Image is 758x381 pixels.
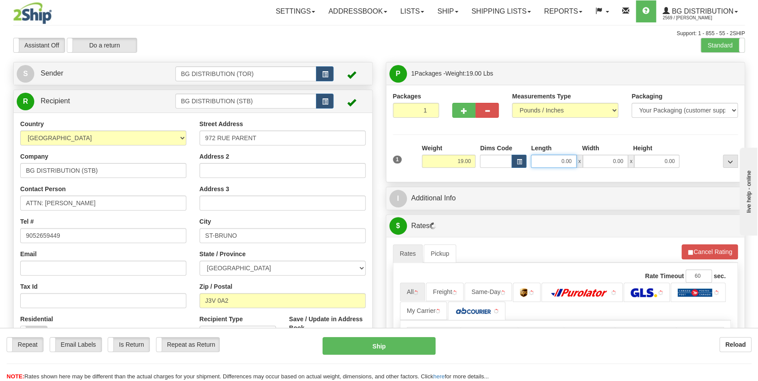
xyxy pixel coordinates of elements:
button: Reload [719,337,751,352]
a: Pickup [424,244,456,263]
label: Packages [393,92,421,101]
b: Reload [725,341,746,348]
a: Rates [393,244,423,263]
label: Packaging [631,92,662,101]
th: List $ [518,327,564,344]
img: A&B Courier [455,307,492,316]
label: Weight [422,144,442,152]
label: State / Province [199,250,246,258]
a: here [433,373,445,380]
span: Packages - [411,65,493,82]
span: x [577,155,583,168]
img: GLS Canada [631,288,656,297]
label: Repeat as Return [156,337,219,352]
label: Do a return [67,38,137,52]
a: P 1Packages -Weight:19.00 Lbs [389,65,742,83]
a: Shipping lists [465,0,537,22]
input: Sender Id [175,66,317,81]
div: Support: 1 - 855 - 55 - 2SHIP [13,30,745,37]
div: ... [723,155,738,168]
span: P [389,65,407,83]
a: BG Distribution 2569 / [PERSON_NAME] [656,0,744,22]
a: S Sender [17,65,175,83]
th: Service [461,327,518,344]
label: Repeat [7,337,43,352]
th: Delivery [615,327,676,344]
img: tiny_red.gif [714,290,718,295]
label: Recipient Type [199,315,243,323]
label: Email Labels [50,337,102,352]
label: Contact Person [20,185,65,193]
input: Enter a location [199,131,366,145]
label: Tel # [20,217,34,226]
img: tiny_red.gif [413,290,418,295]
img: tiny_red.gif [658,290,663,295]
a: My Carrier [400,301,447,320]
img: UPS [520,288,527,297]
label: Length [531,144,551,152]
img: tiny_red.gif [500,290,505,295]
span: 1 [411,70,415,77]
label: Address 2 [199,152,229,161]
a: IAdditional Info [389,189,742,207]
a: Reports [537,0,589,22]
label: Company [20,152,48,161]
label: Measurements Type [512,92,571,101]
button: Ship [323,337,435,355]
label: Tax Id [20,282,37,291]
label: Address 3 [199,185,229,193]
span: I [389,190,407,207]
a: Settings [269,0,322,22]
img: tiny_red.gif [452,290,457,295]
label: Assistant Off [14,38,65,52]
a: $Rates [389,217,742,235]
img: logo2569.jpg [13,2,52,24]
span: Lbs [483,70,493,77]
span: 2569 / [PERSON_NAME] [663,14,729,22]
label: Email [20,250,36,258]
button: Cancel Rating [682,244,738,259]
span: R [17,93,34,110]
img: Canada Post [678,288,712,297]
a: R Recipient [17,92,158,110]
label: Save / Update in Address Book [289,315,366,332]
div: live help - online [7,7,81,14]
label: No [21,326,47,340]
span: S [17,65,34,83]
span: Sender [40,69,63,77]
label: Is Return [108,337,149,352]
th: Carrier [407,327,461,344]
a: Freight [426,283,464,301]
span: 1 [393,156,402,163]
label: Country [20,120,44,128]
span: $ [389,217,407,235]
label: Width [582,144,599,152]
a: Same-Day [464,283,512,301]
span: NOTE: [7,373,24,380]
img: Progress.gif [429,222,436,229]
label: City [199,217,211,226]
span: BG Distribution [670,7,733,15]
span: x [628,155,634,168]
img: tiny_red.gif [494,309,498,313]
th: Your $ [564,327,615,344]
input: Recipient Id [175,94,317,109]
label: Standard [701,38,744,52]
span: Recipient [40,97,70,105]
a: Lists [394,0,431,22]
a: Addressbook [322,0,394,22]
a: Ship [431,0,464,22]
img: tiny_red.gif [435,309,440,313]
iframe: chat widget [738,145,757,235]
label: Height [633,144,652,152]
img: tiny_red.gif [529,290,533,295]
label: Residential [20,315,53,323]
a: All [400,283,425,301]
label: Rate Timeout [645,272,684,280]
label: sec. [714,272,725,280]
img: Purolator [548,288,610,297]
label: Street Address [199,120,243,128]
span: Weight: [445,70,493,77]
label: Zip / Postal [199,282,232,291]
span: 19.00 [466,70,482,77]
